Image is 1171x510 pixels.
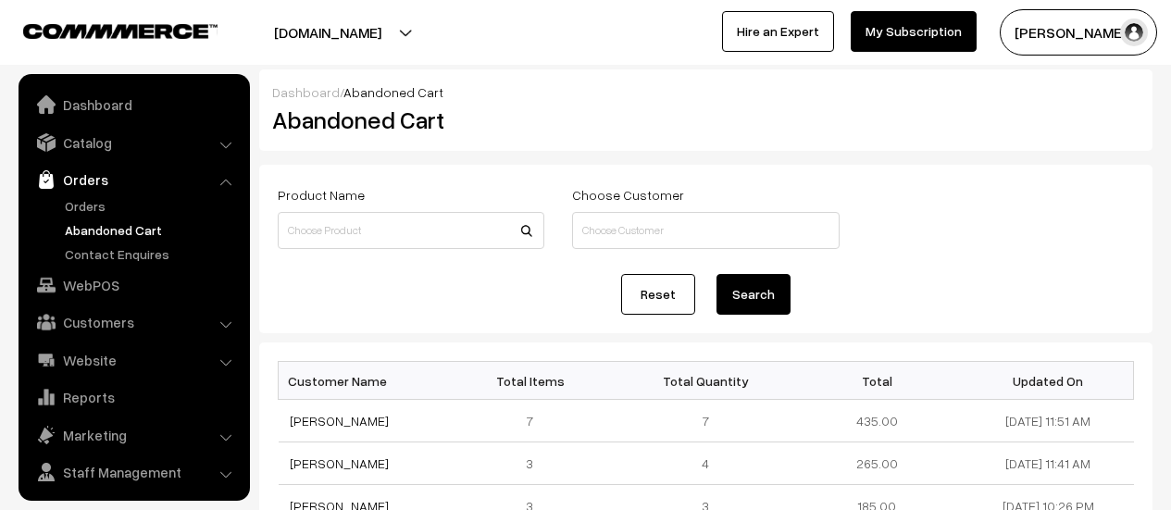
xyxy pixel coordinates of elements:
[278,185,365,205] label: Product Name
[60,196,243,216] a: Orders
[620,400,791,442] td: 7
[621,274,695,315] a: Reset
[60,244,243,264] a: Contact Enquires
[23,268,243,302] a: WebPOS
[278,212,544,249] input: Choose Product
[343,84,443,100] span: Abandoned Cart
[1000,9,1157,56] button: [PERSON_NAME]
[851,11,977,52] a: My Subscription
[23,305,243,339] a: Customers
[963,362,1134,400] th: Updated On
[1120,19,1148,46] img: user
[791,362,963,400] th: Total
[23,163,243,196] a: Orders
[290,455,389,471] a: [PERSON_NAME]
[23,418,243,452] a: Marketing
[572,185,684,205] label: Choose Customer
[620,442,791,485] td: 4
[791,442,963,485] td: 265.00
[60,220,243,240] a: Abandoned Cart
[23,380,243,414] a: Reports
[963,442,1134,485] td: [DATE] 11:41 AM
[23,19,185,41] a: COMMMERCE
[23,455,243,489] a: Staff Management
[572,212,839,249] input: Choose Customer
[23,24,218,38] img: COMMMERCE
[23,343,243,377] a: Website
[279,362,450,400] th: Customer Name
[23,126,243,159] a: Catalog
[290,413,389,429] a: [PERSON_NAME]
[449,362,620,400] th: Total Items
[963,400,1134,442] td: [DATE] 11:51 AM
[449,400,620,442] td: 7
[716,274,791,315] button: Search
[209,9,446,56] button: [DOMAIN_NAME]
[791,400,963,442] td: 435.00
[272,84,340,100] a: Dashboard
[272,106,542,134] h2: Abandoned Cart
[722,11,834,52] a: Hire an Expert
[449,442,620,485] td: 3
[620,362,791,400] th: Total Quantity
[272,82,1140,102] div: /
[23,88,243,121] a: Dashboard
